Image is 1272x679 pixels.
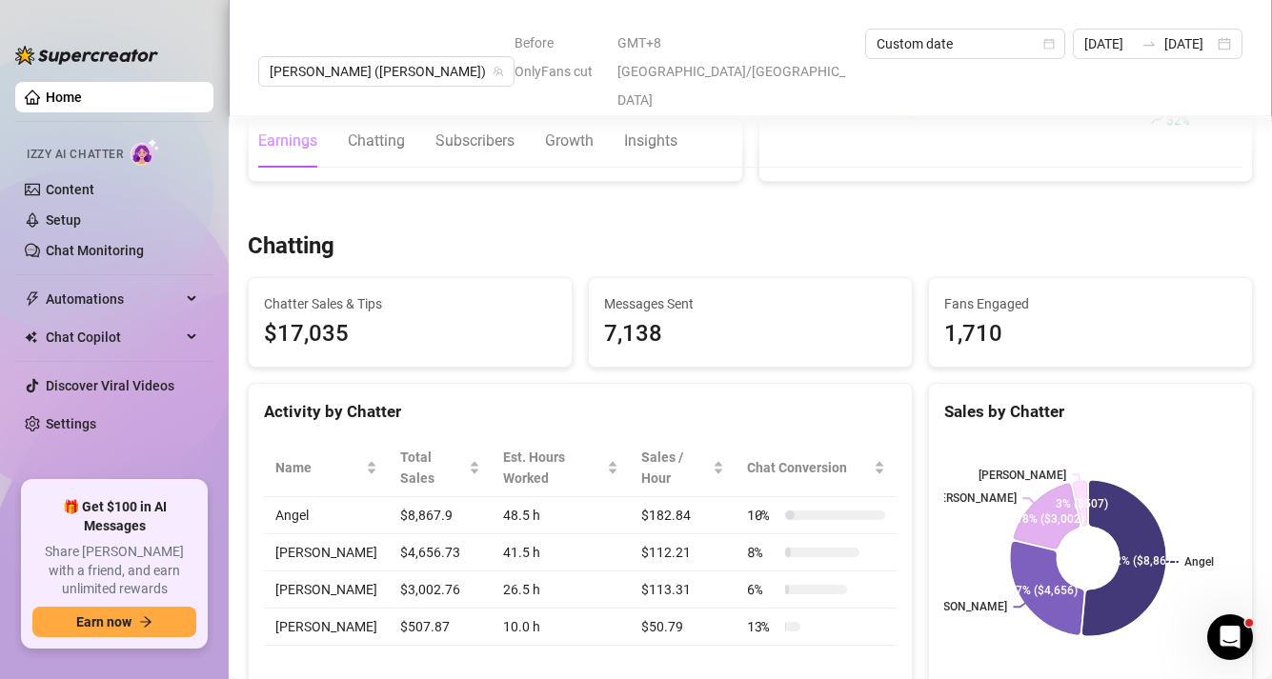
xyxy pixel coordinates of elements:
[747,542,777,563] span: 8 %
[641,447,709,489] span: Sales / Hour
[1141,36,1157,51] span: swap-right
[46,322,181,352] span: Chat Copilot
[264,293,556,314] span: Chatter Sales & Tips
[747,616,777,637] span: 13 %
[25,291,40,307] span: thunderbolt
[46,378,174,393] a: Discover Viral Videos
[515,29,606,86] span: Before OnlyFans cut
[46,212,81,228] a: Setup
[46,284,181,314] span: Automations
[264,439,389,497] th: Name
[493,66,504,77] span: team
[27,146,123,164] span: Izzy AI Chatter
[25,330,37,344] img: Chat Copilot
[389,571,492,609] td: $3,002.76
[630,609,736,646] td: $50.79
[264,399,897,425] div: Activity by Chatter
[400,447,465,489] span: Total Sales
[264,316,556,352] span: $17,035
[503,447,603,489] div: Est. Hours Worked
[264,534,389,571] td: [PERSON_NAME]
[624,130,677,152] div: Insights
[46,182,94,197] a: Content
[270,57,503,86] span: Jaylie (jaylietori)
[604,293,897,314] span: Messages Sent
[348,130,405,152] div: Chatting
[389,609,492,646] td: $507.87
[264,609,389,646] td: [PERSON_NAME]
[944,399,1237,425] div: Sales by Chatter
[275,457,362,478] span: Name
[389,497,492,534] td: $8,867.9
[32,543,196,599] span: Share [PERSON_NAME] with a friend, and earn unlimited rewards
[630,497,736,534] td: $182.84
[492,571,630,609] td: 26.5 h
[944,316,1237,352] div: 1,710
[1043,38,1055,50] span: calendar
[389,534,492,571] td: $4,656.73
[736,439,897,497] th: Chat Conversion
[979,469,1066,482] text: [PERSON_NAME]
[1141,36,1157,51] span: to
[617,29,854,114] span: GMT+8 [GEOGRAPHIC_DATA]/[GEOGRAPHIC_DATA]
[435,130,515,152] div: Subscribers
[492,609,630,646] td: 10.0 h
[747,457,870,478] span: Chat Conversion
[929,491,1017,505] text: [PERSON_NAME]
[46,90,82,105] a: Home
[604,316,897,352] div: 7,138
[46,416,96,431] a: Settings
[545,130,594,152] div: Growth
[630,571,736,609] td: $113.31
[131,138,160,166] img: AI Chatter
[139,615,152,629] span: arrow-right
[492,497,630,534] td: 48.5 h
[76,614,131,629] span: Earn now
[258,130,317,152] div: Earnings
[389,439,492,497] th: Total Sales
[32,607,196,637] button: Earn nowarrow-right
[1184,555,1214,569] text: Angel
[32,498,196,535] span: 🎁 Get $100 in AI Messages
[1207,614,1253,660] iframe: Intercom live chat
[944,293,1237,314] span: Fans Engaged
[15,46,158,65] img: logo-BBDzfeDw.svg
[248,231,334,262] h3: Chatting
[747,505,777,526] span: 10 %
[919,600,1007,613] text: [PERSON_NAME]
[1164,33,1214,54] input: End date
[492,534,630,571] td: 41.5 h
[264,497,389,534] td: Angel
[264,571,389,609] td: [PERSON_NAME]
[630,439,736,497] th: Sales / Hour
[747,579,777,600] span: 6 %
[46,243,144,258] a: Chat Monitoring
[1084,33,1134,54] input: Start date
[630,534,736,571] td: $112.21
[877,30,1054,58] span: Custom date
